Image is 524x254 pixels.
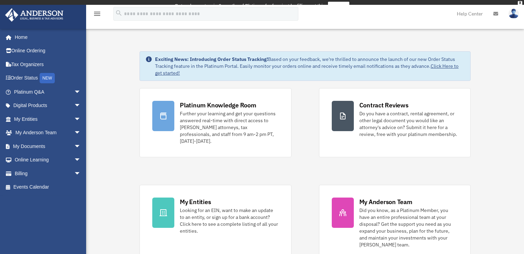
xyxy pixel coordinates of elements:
[74,112,88,126] span: arrow_drop_down
[93,10,101,18] i: menu
[359,207,458,248] div: Did you know, as a Platinum Member, you have an entire professional team at your disposal? Get th...
[328,2,349,10] a: survey
[115,9,123,17] i: search
[5,153,91,167] a: Online Learningarrow_drop_down
[155,56,268,62] strong: Exciting News: Introducing Order Status Tracking!
[74,126,88,140] span: arrow_drop_down
[74,167,88,181] span: arrow_drop_down
[5,126,91,140] a: My Anderson Teamarrow_drop_down
[5,71,91,85] a: Order StatusNEW
[518,1,522,5] div: close
[40,73,55,83] div: NEW
[180,101,256,109] div: Platinum Knowledge Room
[5,112,91,126] a: My Entitiesarrow_drop_down
[359,198,412,206] div: My Anderson Team
[180,198,211,206] div: My Entities
[5,167,91,180] a: Billingarrow_drop_down
[74,139,88,154] span: arrow_drop_down
[5,44,91,58] a: Online Ordering
[359,110,458,138] div: Do you have a contract, rental agreement, or other legal document you would like an attorney's ad...
[140,88,291,157] a: Platinum Knowledge Room Further your learning and get your questions answered real-time with dire...
[3,8,65,22] img: Anderson Advisors Platinum Portal
[5,139,91,153] a: My Documentsarrow_drop_down
[5,85,91,99] a: Platinum Q&Aarrow_drop_down
[180,110,278,145] div: Further your learning and get your questions answered real-time with direct access to [PERSON_NAM...
[74,153,88,167] span: arrow_drop_down
[5,99,91,113] a: Digital Productsarrow_drop_down
[175,2,325,10] div: Get a chance to win 6 months of Platinum for free just by filling out this
[74,85,88,99] span: arrow_drop_down
[5,57,91,71] a: Tax Organizers
[93,12,101,18] a: menu
[155,56,465,76] div: Based on your feedback, we're thrilled to announce the launch of our new Order Status Tracking fe...
[5,180,91,194] a: Events Calendar
[508,9,519,19] img: User Pic
[155,63,459,76] a: Click Here to get started!
[319,88,471,157] a: Contract Reviews Do you have a contract, rental agreement, or other legal document you would like...
[359,101,409,109] div: Contract Reviews
[180,207,278,234] div: Looking for an EIN, want to make an update to an entity, or sign up for a bank account? Click her...
[5,30,88,44] a: Home
[74,99,88,113] span: arrow_drop_down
